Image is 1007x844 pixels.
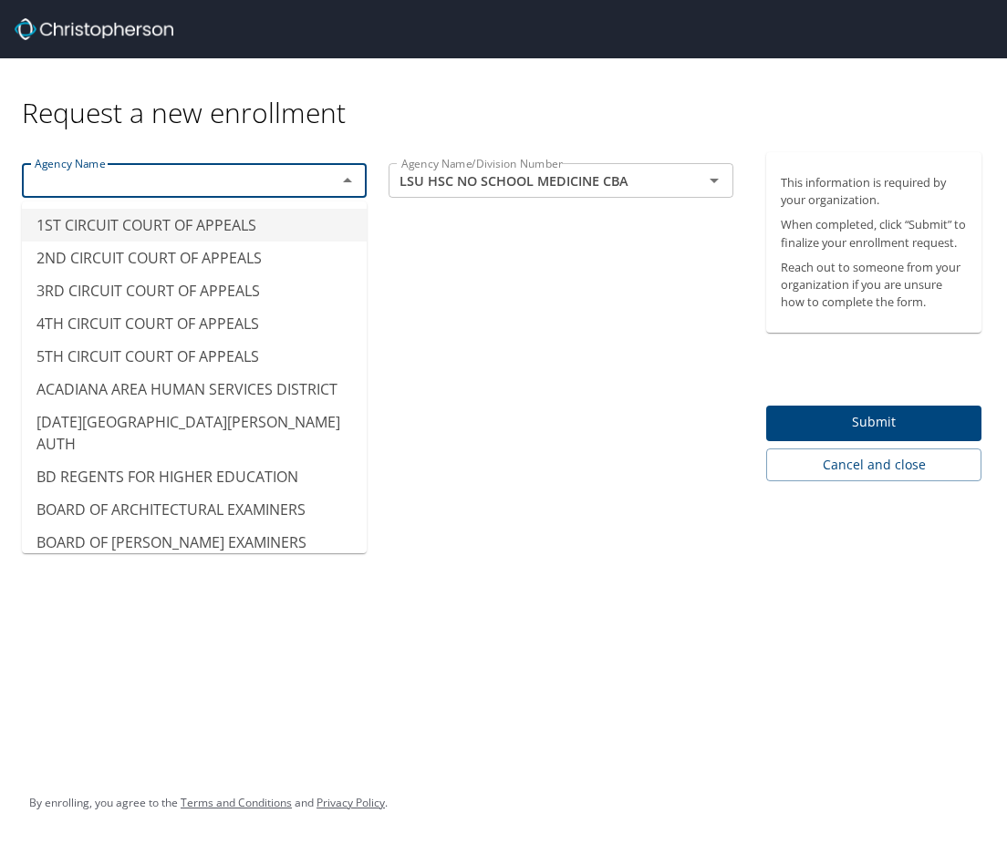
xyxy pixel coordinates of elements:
button: Open [701,168,727,193]
li: 5TH CIRCUIT COURT OF APPEALS [22,340,367,373]
div: Request a new enrollment [22,58,996,130]
li: 1ST CIRCUIT COURT OF APPEALS [22,209,367,242]
li: BD REGENTS FOR HIGHER EDUCATION [22,460,367,493]
button: Close [335,168,360,193]
img: cbt logo [15,18,173,40]
li: 4TH CIRCUIT COURT OF APPEALS [22,307,367,340]
p: This information is required by your organization. [781,174,967,209]
button: Submit [766,406,981,441]
a: Terms and Conditions [181,795,292,810]
li: BOARD OF ARCHITECTURAL EXAMINERS [22,493,367,526]
button: Cancel and close [766,448,981,482]
li: BOARD OF [PERSON_NAME] EXAMINERS [22,526,367,559]
a: Privacy Policy [317,795,385,810]
p: When completed, click “Submit” to finalize your enrollment request. [781,216,967,251]
li: 2ND CIRCUIT COURT OF APPEALS [22,242,367,274]
span: Cancel and close [781,454,967,477]
li: ACADIANA AREA HUMAN SERVICES DISTRICT [22,373,367,406]
span: Submit [781,411,967,434]
li: [DATE][GEOGRAPHIC_DATA][PERSON_NAME] AUTH [22,406,367,460]
p: Reach out to someone from your organization if you are unsure how to complete the form. [781,259,967,312]
div: By enrolling, you agree to the and . [29,780,388,826]
li: 3RD CIRCUIT COURT OF APPEALS [22,274,367,307]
